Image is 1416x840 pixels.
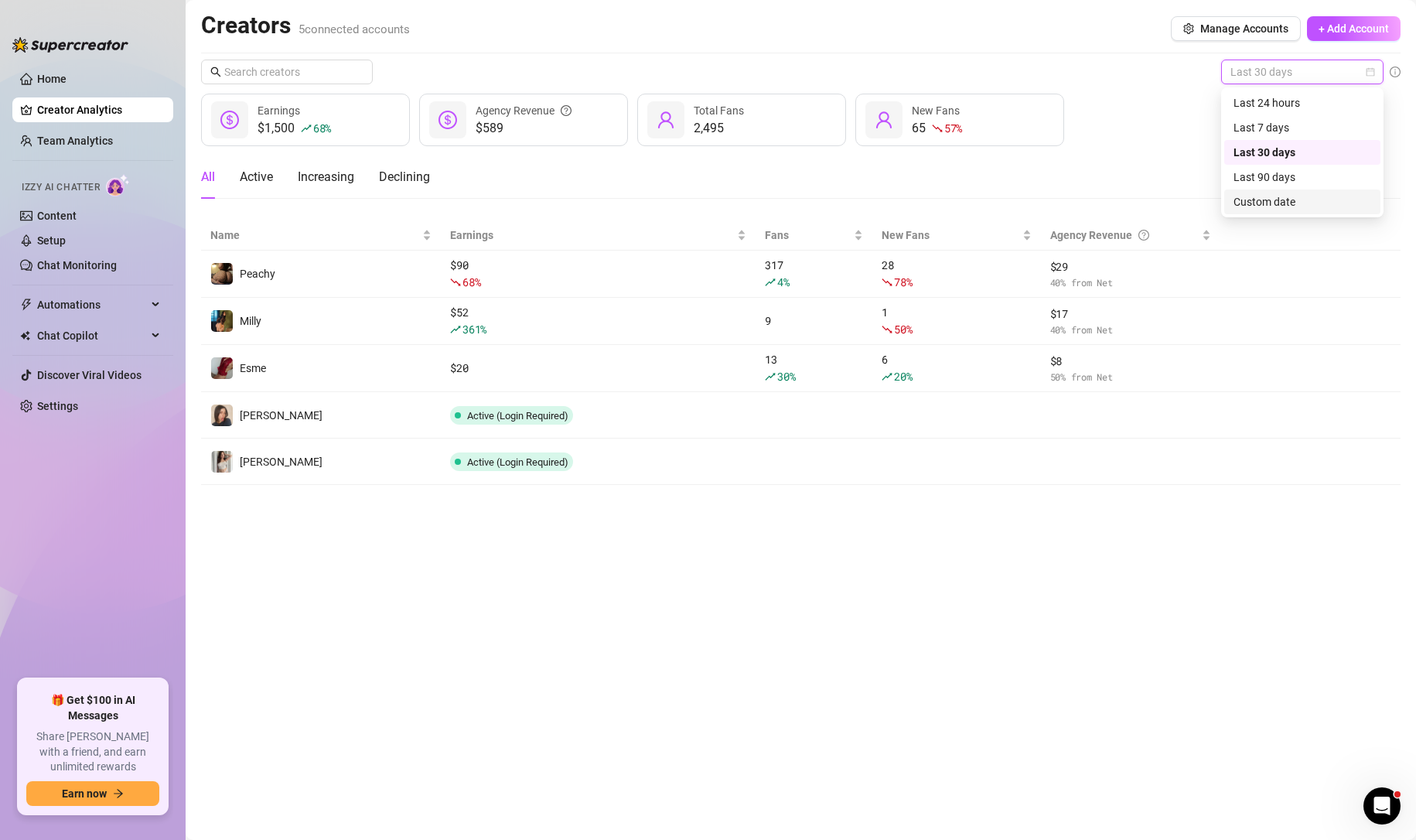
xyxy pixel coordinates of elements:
[211,451,233,473] img: Nina
[20,330,30,341] img: Chat Copilot
[37,400,78,412] a: Settings
[37,97,161,122] a: Creator Analytics
[1319,22,1389,35] span: + Add Account
[441,220,756,251] th: Earnings
[912,119,962,138] div: 65
[882,371,892,382] span: rise
[1366,67,1375,77] span: calendar
[467,410,568,422] span: Active (Login Required)
[765,312,863,330] div: 9
[438,111,457,129] span: dollar-circle
[201,220,441,251] th: Name
[875,111,893,129] span: user
[1050,353,1212,370] span: $ 8
[1050,227,1199,244] div: Agency Revenue
[882,277,892,288] span: fall
[1050,323,1212,337] span: 40 % from Net
[1233,193,1371,210] div: Custom date
[777,369,795,384] span: 30 %
[26,693,159,723] span: 🎁 Get $100 in AI Messages
[20,299,32,311] span: thunderbolt
[1224,140,1380,165] div: Last 30 days
[201,11,410,40] h2: Creators
[912,104,960,117] span: New Fans
[765,257,863,291] div: 317
[37,234,66,247] a: Setup
[298,168,354,186] div: Increasing
[1224,190,1380,214] div: Custom date
[299,22,410,36] span: 5 connected accounts
[894,275,912,289] span: 78 %
[106,174,130,196] img: AI Chatter
[765,277,776,288] span: rise
[450,227,734,244] span: Earnings
[450,324,461,335] span: rise
[379,168,430,186] div: Declining
[765,371,776,382] span: rise
[26,729,159,775] span: Share [PERSON_NAME] with a friend, and earn unlimited rewards
[37,259,117,271] a: Chat Monitoring
[220,111,239,129] span: dollar-circle
[882,351,1031,385] div: 6
[467,456,568,468] span: Active (Login Required)
[1050,258,1212,275] span: $ 29
[1183,23,1194,34] span: setting
[1050,370,1212,384] span: 50 % from Net
[1138,227,1149,244] span: question-circle
[1307,16,1401,41] button: + Add Account
[756,220,872,251] th: Fans
[37,292,147,317] span: Automations
[211,310,233,332] img: Milly
[12,37,128,53] img: logo-BBDzfeDw.svg
[561,102,572,119] span: question-circle
[1224,165,1380,190] div: Last 90 days
[944,121,962,135] span: 57 %
[882,257,1031,291] div: 28
[224,63,351,80] input: Search creators
[694,104,744,117] span: Total Fans
[313,121,331,135] span: 68 %
[240,409,322,422] span: [PERSON_NAME]
[210,67,221,77] span: search
[932,123,943,134] span: fall
[765,227,851,244] span: Fans
[894,322,912,336] span: 50 %
[258,104,300,117] span: Earnings
[450,360,746,377] div: $ 20
[26,781,159,806] button: Earn nowarrow-right
[894,369,912,384] span: 20 %
[201,168,215,186] div: All
[211,357,233,379] img: Esme
[1363,787,1401,825] iframe: Intercom live chat
[301,123,312,134] span: rise
[1233,169,1371,186] div: Last 90 days
[240,362,266,374] span: Esme
[777,275,789,289] span: 4 %
[211,405,233,426] img: Nina
[1224,115,1380,140] div: Last 7 days
[1233,119,1371,136] div: Last 7 days
[1233,144,1371,161] div: Last 30 days
[1050,275,1212,290] span: 40 % from Net
[210,227,419,244] span: Name
[37,323,147,348] span: Chat Copilot
[1390,67,1401,77] span: info-circle
[240,315,261,327] span: Milly
[258,119,331,138] div: $1,500
[694,119,744,138] div: 2,495
[1200,22,1288,35] span: Manage Accounts
[37,135,113,147] a: Team Analytics
[657,111,675,129] span: user
[211,263,233,285] img: Peachy
[882,227,1018,244] span: New Fans
[476,119,572,138] span: $589
[1171,16,1301,41] button: Manage Accounts
[240,168,273,186] div: Active
[37,369,142,381] a: Discover Viral Videos
[765,351,863,385] div: 13
[22,180,100,195] span: Izzy AI Chatter
[450,304,746,338] div: $ 52
[882,304,1031,338] div: 1
[1230,60,1374,84] span: Last 30 days
[240,456,322,468] span: [PERSON_NAME]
